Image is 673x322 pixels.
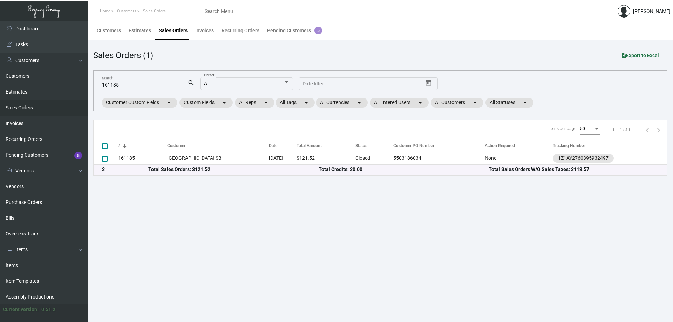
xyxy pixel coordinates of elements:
td: $121.52 [297,152,355,164]
span: Sales Orders [143,9,166,13]
mat-icon: arrow_drop_down [220,98,229,107]
div: # [118,143,121,149]
div: Sales Orders (1) [93,49,153,62]
td: None [485,152,553,164]
mat-icon: arrow_drop_down [521,98,529,107]
div: Customer [167,143,185,149]
mat-icon: arrow_drop_down [416,98,424,107]
div: Date [269,143,277,149]
div: Status [355,143,389,149]
mat-chip: All Customers [431,98,483,108]
td: 5503186034 [390,152,485,164]
div: Customer [167,143,269,149]
div: Tracking Number [553,143,667,149]
mat-select: Items per page: [580,126,600,131]
div: Total Amount [297,143,322,149]
span: Export to Excel [622,53,659,58]
mat-chip: Customer Custom Fields [102,98,177,108]
button: Export to Excel [617,49,665,62]
div: Tracking Number [553,143,585,149]
mat-icon: arrow_drop_down [355,98,363,107]
div: Action Required [485,143,553,149]
div: Total Credits: $0.00 [319,166,489,173]
div: Customers [97,27,121,34]
div: Status [355,143,367,149]
mat-chip: Custom Fields [179,98,233,108]
td: [GEOGRAPHIC_DATA] SB [167,152,269,164]
div: Total Sales Orders W/O Sales Taxes: $113.57 [489,166,659,173]
div: # [118,143,167,149]
div: [PERSON_NAME] [633,8,671,15]
div: Estimates [129,27,151,34]
input: End date [330,81,389,87]
mat-icon: arrow_drop_down [262,98,270,107]
mat-chip: All Tags [276,98,315,108]
mat-chip: All Reps [235,98,274,108]
button: Next page [653,124,664,136]
div: Items per page: [548,125,577,132]
div: Total Amount [297,143,355,149]
td: Closed [355,152,389,164]
mat-icon: arrow_drop_down [165,98,173,107]
div: Action Required [485,143,515,149]
td: [DATE] [269,152,297,164]
img: admin@bootstrapmaster.com [618,5,630,18]
td: 161185 [118,152,167,164]
span: All [204,81,209,86]
div: Recurring Orders [222,27,259,34]
span: 50 [580,126,585,131]
button: Previous page [642,124,653,136]
div: 1 – 1 of 1 [612,127,631,133]
mat-chip: All Statuses [485,98,533,108]
div: $ [102,166,148,173]
mat-icon: arrow_drop_down [471,98,479,107]
div: Total Sales Orders: $121.52 [148,166,318,173]
mat-chip: All Entered Users [370,98,429,108]
div: Invoices [195,27,214,34]
div: Current version: [3,306,39,313]
mat-icon: arrow_drop_down [302,98,311,107]
mat-icon: search [188,79,195,87]
input: Start date [302,81,324,87]
mat-chip: All Currencies [316,98,368,108]
div: Pending Customers [267,27,322,34]
div: Customer PO Number [393,143,434,149]
button: Open calendar [423,77,434,89]
div: 0.51.2 [41,306,55,313]
div: Customer PO Number [393,143,485,149]
div: Sales Orders [159,27,188,34]
span: Customers [117,9,136,13]
span: Home [100,9,110,13]
div: 1Z1AY2760395932497 [558,155,609,162]
div: Date [269,143,297,149]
